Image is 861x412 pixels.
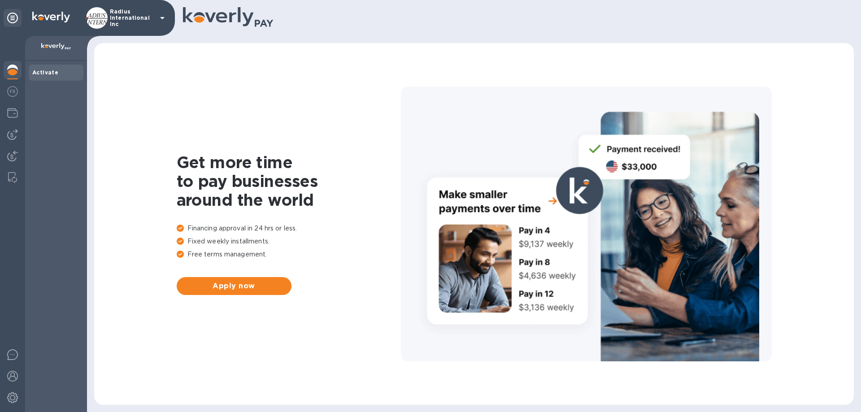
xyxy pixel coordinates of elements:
p: Free terms management. [177,250,401,259]
span: Apply now [184,281,284,291]
img: Foreign exchange [7,86,18,97]
img: Wallets [7,108,18,118]
p: Radius International Inc [110,9,155,27]
p: Fixed weekly installments. [177,237,401,246]
button: Apply now [177,277,291,295]
p: Financing approval in 24 hrs or less. [177,224,401,233]
b: Activate [32,69,58,76]
h1: Get more time to pay businesses around the world [177,153,401,209]
img: Logo [32,12,70,22]
div: Unpin categories [4,9,22,27]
